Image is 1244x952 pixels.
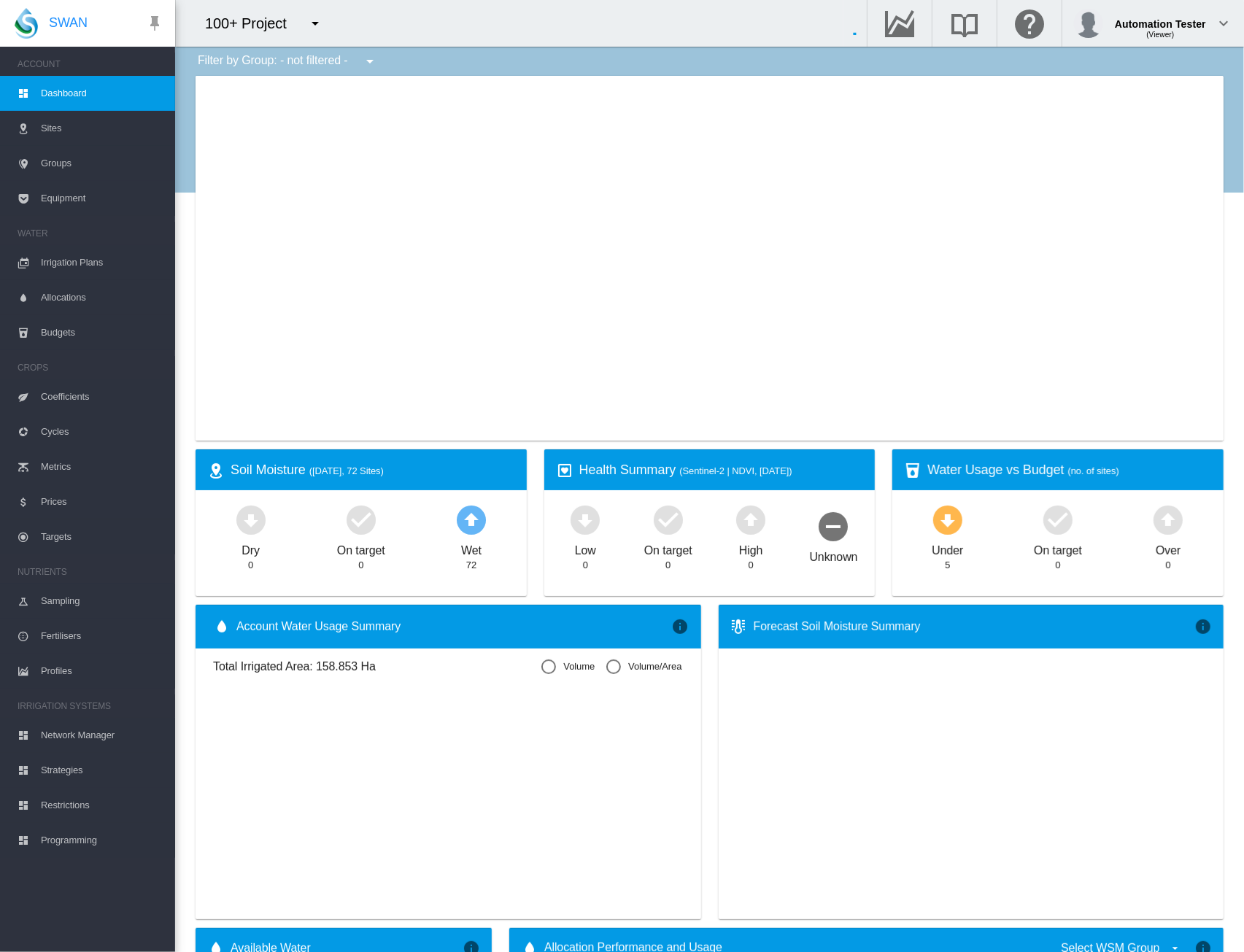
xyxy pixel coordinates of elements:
[355,47,385,76] button: icon-menu-down
[749,559,754,572] div: 0
[679,465,792,476] span: (Sentinel-2 | NDVI, [DATE])
[18,53,163,76] span: ACCOUNT
[1068,465,1119,476] span: (no. of sites)
[41,315,163,350] span: Budgets
[606,660,681,674] md-radio-button: Volume/Area
[309,465,384,476] span: ([DATE], 72 Sites)
[242,537,260,559] div: Dry
[187,47,389,76] div: Filter by Group: - not filtered -
[146,15,163,32] md-icon: icon-pin
[248,559,253,572] div: 0
[809,543,857,565] div: Unknown
[41,181,163,216] span: Equipment
[1166,559,1171,572] div: 0
[41,76,163,111] span: Dashboard
[41,788,163,823] span: Restrictions
[454,502,489,537] md-icon: icon-arrow-up-bold-circle
[461,537,482,559] div: Wet
[672,618,689,635] md-icon: icon-information
[1040,502,1075,537] md-icon: icon-checkbox-marked-circle
[904,462,922,479] md-icon: icon-cup-water
[358,559,363,572] div: 0
[730,618,748,635] md-icon: icon-thermometer-lines
[301,9,330,38] button: icon-menu-down
[927,461,1212,479] div: Water Usage vs Budget
[306,15,324,32] md-icon: icon-menu-down
[644,537,692,559] div: On target
[231,461,515,479] div: Soil Moisture
[361,53,379,70] md-icon: icon-menu-down
[1156,537,1181,559] div: Over
[213,618,231,635] md-icon: icon-water
[41,619,163,654] span: Fertilisers
[236,619,672,635] span: Account Water Usage Summary
[1194,618,1212,635] md-icon: icon-information
[733,502,768,537] md-icon: icon-arrow-up-bold-circle
[41,146,163,181] span: Groups
[41,584,163,619] span: Sampling
[1012,15,1047,32] md-icon: Click here for help
[205,13,300,34] div: 100+ Project
[665,559,671,572] div: 0
[18,356,163,379] span: CROPS
[575,537,596,559] div: Low
[15,8,38,39] img: SWAN-Landscape-Logo-Colour-drop.png
[41,519,163,554] span: Targets
[41,654,163,689] span: Profiles
[41,111,163,146] span: Sites
[579,461,864,479] div: Health Summary
[932,537,963,559] div: Under
[816,508,851,543] md-icon: icon-minus-circle
[49,14,88,32] span: SWAN
[930,502,965,537] md-icon: icon-arrow-down-bold-circle
[1034,537,1082,559] div: On target
[41,753,163,788] span: Strategies
[41,245,163,280] span: Irrigation Plans
[18,222,163,245] span: WATER
[344,502,379,537] md-icon: icon-checkbox-marked-circle
[337,537,385,559] div: On target
[651,502,686,537] md-icon: icon-checkbox-marked-circle
[41,449,163,484] span: Metrics
[1151,502,1186,537] md-icon: icon-arrow-up-bold-circle
[568,502,603,537] md-icon: icon-arrow-down-bold-circle
[233,502,268,537] md-icon: icon-arrow-down-bold-circle
[466,559,476,572] div: 72
[556,462,573,479] md-icon: icon-heart-box-outline
[18,694,163,718] span: IRRIGATION SYSTEMS
[882,15,917,32] md-icon: Go to the Data Hub
[41,414,163,449] span: Cycles
[1074,9,1103,38] img: profile.jpg
[1146,31,1174,39] span: (Viewer)
[583,559,588,572] div: 0
[947,15,982,32] md-icon: Search the knowledge base
[1055,559,1060,572] div: 0
[739,537,763,559] div: High
[41,823,163,858] span: Programming
[1215,15,1232,32] md-icon: icon-chevron-down
[945,559,950,572] div: 5
[41,484,163,519] span: Prices
[41,280,163,315] span: Allocations
[541,660,595,674] md-radio-button: Volume
[754,619,1195,635] div: Forecast Soil Moisture Summary
[213,659,541,675] span: Total Irrigated Area: 158.853 Ha
[18,560,163,584] span: NUTRIENTS
[41,718,163,753] span: Network Manager
[41,379,163,414] span: Coefficients
[207,462,225,479] md-icon: icon-map-marker-radius
[1115,11,1206,26] div: Automation Tester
